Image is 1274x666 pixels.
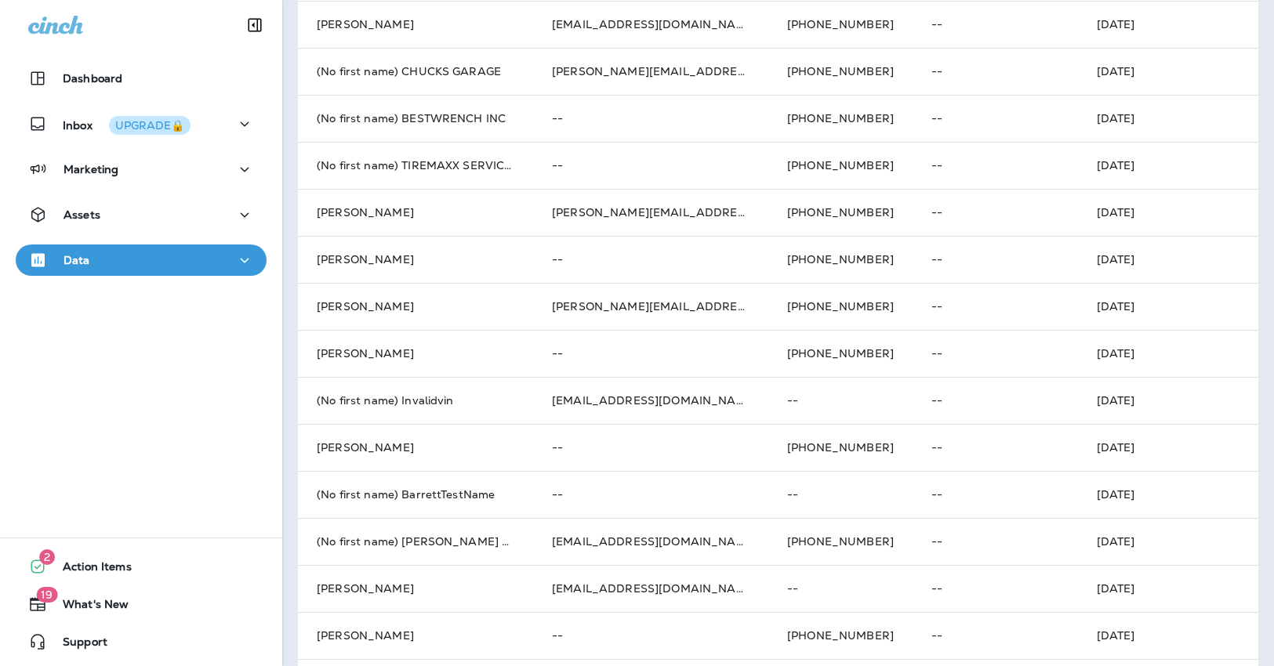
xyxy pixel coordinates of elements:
td: [PHONE_NUMBER] [768,142,913,189]
button: Support [16,626,267,657]
td: [EMAIL_ADDRESS][DOMAIN_NAME] [533,1,768,48]
td: [PERSON_NAME] [298,565,533,612]
td: [PHONE_NUMBER] [768,612,913,659]
span: Support [47,635,107,654]
p: Data [64,254,90,266]
td: [PERSON_NAME] [298,424,533,471]
p: -- [931,441,1059,454]
td: [PHONE_NUMBER] [768,95,913,142]
p: -- [931,582,1059,595]
p: -- [787,582,894,595]
p: -- [931,535,1059,548]
p: Inbox [63,116,191,132]
td: [EMAIL_ADDRESS][DOMAIN_NAME] [533,377,768,424]
td: [EMAIL_ADDRESS][DOMAIN_NAME] [533,518,768,565]
p: -- [931,18,1059,31]
p: -- [552,159,750,172]
td: (No first name) CHUCKS GARAGE [298,48,533,95]
td: [PERSON_NAME] [298,330,533,377]
td: [PHONE_NUMBER] [768,283,913,330]
p: -- [552,629,750,642]
p: -- [931,488,1059,501]
td: [PHONE_NUMBER] [768,236,913,283]
button: 19What's New [16,588,267,620]
button: Data [16,244,267,276]
td: (No first name) Invalidvin [298,377,533,424]
p: -- [931,159,1059,172]
td: [PERSON_NAME][EMAIL_ADDRESS][PERSON_NAME][DOMAIN_NAME] [533,283,768,330]
td: [PERSON_NAME] [298,189,533,236]
button: Dashboard [16,63,267,94]
div: UPGRADE🔒 [115,120,184,131]
p: Marketing [64,163,118,176]
td: [EMAIL_ADDRESS][DOMAIN_NAME] [533,565,768,612]
td: [PERSON_NAME][EMAIL_ADDRESS][DOMAIN_NAME] [533,48,768,95]
p: -- [931,300,1059,313]
td: (No first name) BarrettTestName [298,471,533,518]
span: Action Items [47,560,132,579]
td: [PHONE_NUMBER] [768,518,913,565]
td: (No first name) [PERSON_NAME] LLC [298,518,533,565]
button: InboxUPGRADE🔒 [16,108,267,139]
p: Dashboard [63,72,122,85]
p: -- [931,206,1059,219]
span: 19 [36,587,57,603]
p: -- [931,112,1059,125]
td: [PERSON_NAME] [298,612,533,659]
td: [PHONE_NUMBER] [768,189,913,236]
td: [PHONE_NUMBER] [768,1,913,48]
p: Assets [64,208,100,221]
p: -- [931,253,1059,266]
span: What's New [47,598,129,617]
td: (No first name) BESTWRENCH INC [298,95,533,142]
td: [PERSON_NAME] [298,283,533,330]
button: Marketing [16,154,267,185]
p: -- [787,488,894,501]
p: -- [552,112,750,125]
td: [PHONE_NUMBER] [768,424,913,471]
button: UPGRADE🔒 [109,116,191,135]
td: (No first name) TIREMAXX SERVICE CENTERS AUTOMOBILE REPAIRS [298,142,533,189]
td: [PHONE_NUMBER] [768,48,913,95]
p: -- [552,488,750,501]
p: -- [552,253,750,266]
p: -- [552,441,750,454]
span: 2 [39,549,55,565]
p: -- [931,394,1059,407]
p: -- [931,65,1059,78]
td: [PERSON_NAME] [298,1,533,48]
p: -- [931,629,1059,642]
p: -- [787,394,894,407]
button: 2Action Items [16,551,267,582]
td: [PHONE_NUMBER] [768,330,913,377]
td: [PERSON_NAME][EMAIL_ADDRESS][DOMAIN_NAME] [533,189,768,236]
td: [PERSON_NAME] [298,236,533,283]
p: -- [931,347,1059,360]
button: Collapse Sidebar [233,9,277,41]
p: -- [552,347,750,360]
button: Assets [16,199,267,230]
